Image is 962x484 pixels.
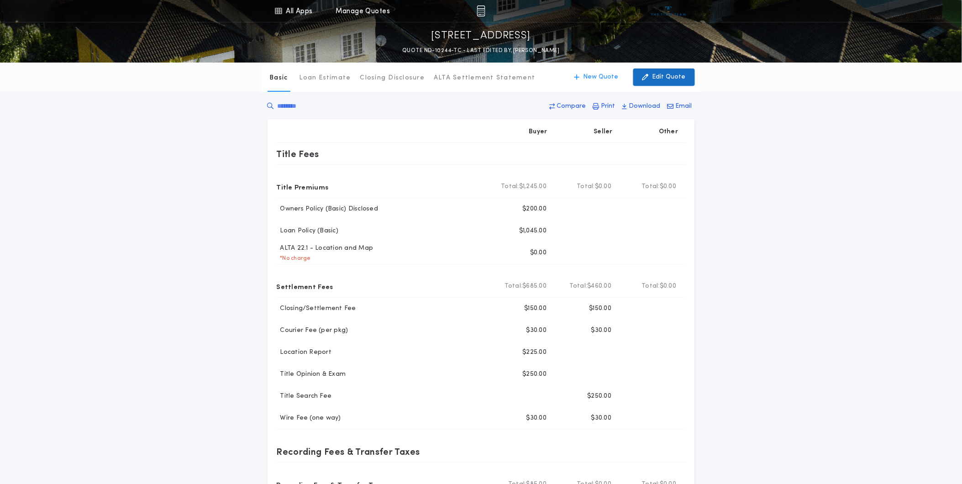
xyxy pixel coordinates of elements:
p: Courier Fee (per pkg) [277,326,348,335]
span: $0.00 [660,182,676,191]
p: Edit Quote [652,73,686,82]
p: ALTA 22.1 - Location and Map [277,244,373,253]
p: New Quote [584,73,619,82]
p: Other [659,127,678,137]
span: $1,245.00 [519,182,547,191]
p: $200.00 [523,205,547,214]
button: Email [665,98,695,115]
button: New Quote [565,68,628,86]
p: $250.00 [523,370,547,379]
p: $0.00 [530,248,547,258]
p: Owners Policy (Basic) Disclosed [277,205,378,214]
p: Title Premiums [277,179,329,194]
p: $30.00 [526,326,547,335]
b: Total: [505,282,523,291]
button: Download [620,98,663,115]
p: Title Opinion & Exam [277,370,346,379]
span: $685.00 [523,282,547,291]
p: Buyer [529,127,547,137]
p: $150.00 [525,304,547,313]
p: Seller [594,127,613,137]
p: Closing Disclosure [360,74,425,83]
span: $460.00 [588,282,612,291]
b: Total: [569,282,588,291]
p: Settlement Fees [277,279,333,294]
p: * No charge [277,255,311,262]
p: Loan Estimate [300,74,351,83]
button: Edit Quote [633,68,695,86]
img: img [477,5,485,16]
p: Title Fees [277,147,320,161]
p: $30.00 [591,414,612,423]
span: $0.00 [595,182,611,191]
p: QUOTE ND-10244-TC - LAST EDITED BY [PERSON_NAME] [402,46,559,55]
p: Compare [557,102,586,111]
p: Wire Fee (one way) [277,414,342,423]
p: Location Report [277,348,332,357]
b: Total: [642,182,660,191]
p: Loan Policy (Basic) [277,226,339,236]
img: vs-icon [652,6,686,16]
p: $30.00 [591,326,612,335]
p: $30.00 [526,414,547,423]
button: Print [590,98,618,115]
p: ALTA Settlement Statement [434,74,535,83]
p: Closing/Settlement Fee [277,304,357,313]
p: $1,045.00 [519,226,547,236]
p: Basic [269,74,288,83]
p: [STREET_ADDRESS] [431,29,531,43]
p: $150.00 [589,304,612,313]
button: Compare [547,98,589,115]
p: Print [601,102,615,111]
p: Recording Fees & Transfer Taxes [277,444,420,459]
b: Total: [501,182,520,191]
span: $0.00 [660,282,676,291]
b: Total: [577,182,595,191]
p: $250.00 [588,392,612,401]
p: Download [629,102,661,111]
p: $225.00 [523,348,547,357]
p: Title Search Fee [277,392,332,401]
b: Total: [642,282,660,291]
p: Email [676,102,692,111]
